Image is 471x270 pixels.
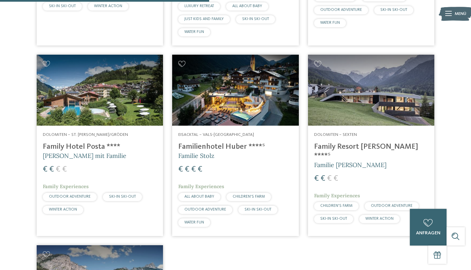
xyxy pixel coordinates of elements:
[178,165,183,174] span: €
[43,152,126,160] span: [PERSON_NAME] mit Familie
[371,204,413,208] span: OUTDOOR ADVENTURE
[184,220,204,224] span: WATER FUN
[244,208,271,212] span: SKI-IN SKI-OUT
[314,161,386,169] span: Familie [PERSON_NAME]
[314,175,319,183] span: €
[184,208,226,212] span: OUTDOOR ADVENTURE
[320,217,347,221] span: SKI-IN SKI-OUT
[37,55,163,236] a: Familienhotels gesucht? Hier findet ihr die besten! Dolomiten – St. [PERSON_NAME]/Gröden Family H...
[232,4,262,8] span: ALL ABOUT BABY
[308,55,434,236] a: Familienhotels gesucht? Hier findet ihr die besten! Dolomiten – Sexten Family Resort [PERSON_NAME...
[333,175,338,183] span: €
[172,55,298,126] img: Familienhotels gesucht? Hier findet ihr die besten!
[49,4,76,8] span: SKI-IN SKI-OUT
[233,195,265,199] span: CHILDREN’S FARM
[320,8,362,12] span: OUTDOOR ADVENTURE
[49,165,54,174] span: €
[56,165,60,174] span: €
[198,165,202,174] span: €
[109,195,136,199] span: SKI-IN SKI-OUT
[62,165,67,174] span: €
[242,17,269,21] span: SKI-IN SKI-OUT
[178,142,292,151] h4: Familienhotel Huber ****ˢ
[43,183,89,190] span: Family Experiences
[308,55,434,126] img: Family Resort Rainer ****ˢ
[178,152,214,160] span: Familie Stolz
[43,165,48,174] span: €
[49,195,91,199] span: OUTDOOR ADVENTURE
[321,175,325,183] span: €
[37,55,163,126] img: Familienhotels gesucht? Hier findet ihr die besten!
[191,165,196,174] span: €
[184,195,214,199] span: ALL ABOUT BABY
[320,21,340,25] span: WATER FUN
[184,17,224,21] span: JUST KIDS AND FAMILY
[94,4,122,8] span: WINTER ACTION
[178,183,224,190] span: Family Experiences
[416,231,440,235] span: anfragen
[49,208,77,212] span: WINTER ACTION
[314,193,360,199] span: Family Experiences
[178,132,254,137] span: Eisacktal – Vals-[GEOGRAPHIC_DATA]
[185,165,189,174] span: €
[380,8,407,12] span: SKI-IN SKI-OUT
[43,142,157,151] h4: Family Hotel Posta ****
[314,142,428,161] h4: Family Resort [PERSON_NAME] ****ˢ
[172,55,298,236] a: Familienhotels gesucht? Hier findet ihr die besten! Eisacktal – Vals-[GEOGRAPHIC_DATA] Familienho...
[365,217,394,221] span: WINTER ACTION
[327,175,332,183] span: €
[184,30,204,34] span: WATER FUN
[410,209,447,246] a: anfragen
[314,132,357,137] span: Dolomiten – Sexten
[320,204,352,208] span: CHILDREN’S FARM
[43,132,128,137] span: Dolomiten – St. [PERSON_NAME]/Gröden
[184,4,214,8] span: LUXURY RETREAT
